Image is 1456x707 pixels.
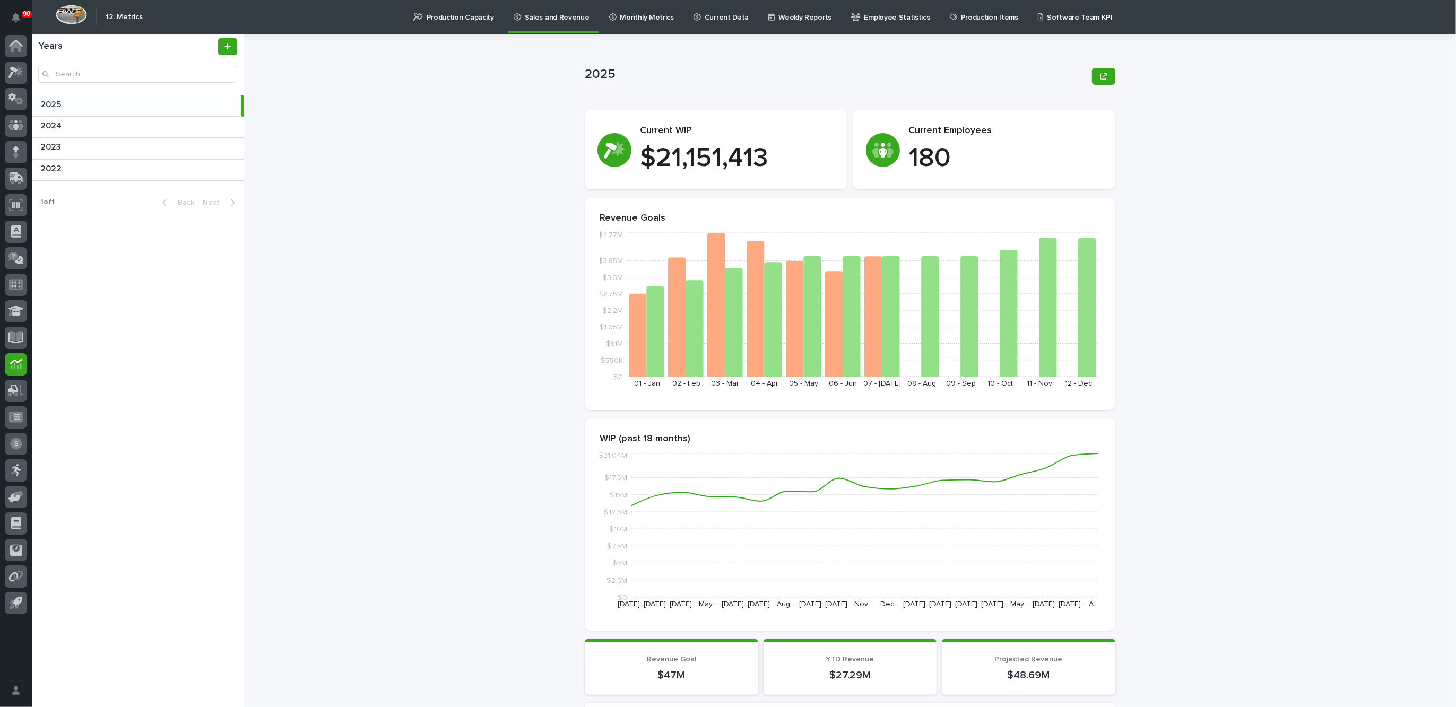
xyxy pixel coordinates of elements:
text: 01 - Jan [634,380,660,387]
text: [DATE]… [618,600,645,608]
text: 07 - [DATE] [864,380,902,387]
tspan: $550K [601,357,623,364]
p: 2022 [40,162,64,174]
text: May … [699,600,720,608]
tspan: $12.5M [604,509,627,516]
span: Back [171,199,194,206]
text: [DATE]… [1059,600,1086,608]
span: YTD Revenue [826,656,874,663]
text: [DATE]… [981,600,1008,608]
text: 10 - Oct [987,380,1013,387]
span: Revenue Goal [647,656,696,663]
h2: 12. Metrics [106,13,143,22]
button: Back [154,198,198,207]
text: A… [1089,600,1098,608]
text: [DATE]… [903,600,930,608]
p: 2025 [585,67,1088,82]
text: [DATE]… [825,600,852,608]
button: Notifications [5,6,27,29]
text: 05 - May [790,380,819,387]
span: Projected Revenue [995,656,1063,663]
tspan: $10M [609,526,627,533]
text: Dec … [880,600,901,608]
p: Revenue Goals [600,213,1100,224]
p: Current WIP [640,125,834,137]
text: 11 - Nov [1027,380,1052,387]
text: 03 - Mar [712,380,740,387]
input: Search [38,66,237,83]
p: WIP (past 18 months) [600,433,1100,445]
tspan: $2.2M [602,307,623,315]
tspan: $0 [618,594,627,601]
text: 08 - Aug [907,380,936,387]
text: [DATE]… [644,600,671,608]
p: Current Employees [908,125,1103,137]
tspan: $2.75M [599,291,623,298]
a: 20252025 [32,95,244,117]
text: 02 - Feb [672,380,700,387]
span: Next [203,199,226,206]
text: [DATE]… [748,600,775,608]
text: May … [1010,600,1031,608]
p: 180 [908,143,1103,174]
tspan: $5M [612,560,627,568]
text: [DATE]… [800,600,827,608]
a: 20232023 [32,138,244,159]
text: [DATE]… [1033,600,1060,608]
p: $ 21,151,413 [640,143,834,174]
tspan: $0 [613,373,623,381]
text: 06 - Jun [829,380,857,387]
text: Nov … [854,600,875,608]
p: 2024 [40,119,64,131]
p: 2025 [40,98,63,110]
button: Next [198,198,244,207]
text: 09 - Sep [946,380,976,387]
text: Aug … [777,600,797,608]
div: Notifications90 [13,13,27,30]
tspan: $17.5M [604,475,627,482]
p: 90 [23,10,30,18]
tspan: $2.5M [606,577,627,584]
tspan: $1.1M [606,341,623,348]
h1: Years [38,41,216,53]
p: $48.69M [955,668,1103,682]
a: 20222022 [32,160,244,181]
tspan: $3.3M [602,274,623,282]
tspan: $4.77M [598,232,623,239]
p: $47M [597,668,746,682]
tspan: $7.5M [607,543,627,551]
tspan: $1.65M [599,324,623,331]
text: [DATE]… [955,600,982,608]
tspan: $3.85M [598,258,623,265]
a: 20242024 [32,117,244,138]
text: [DATE]… [722,600,749,608]
text: 04 - Apr [751,380,778,387]
tspan: $15M [610,492,627,499]
text: [DATE]… [670,600,697,608]
p: 1 of 1 [32,189,63,215]
p: 2023 [40,140,63,152]
p: $27.29M [776,668,924,682]
text: 12 - Dec [1065,380,1093,387]
img: Workspace Logo [56,5,87,24]
tspan: $21.04M [599,452,627,460]
text: [DATE]… [929,600,956,608]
